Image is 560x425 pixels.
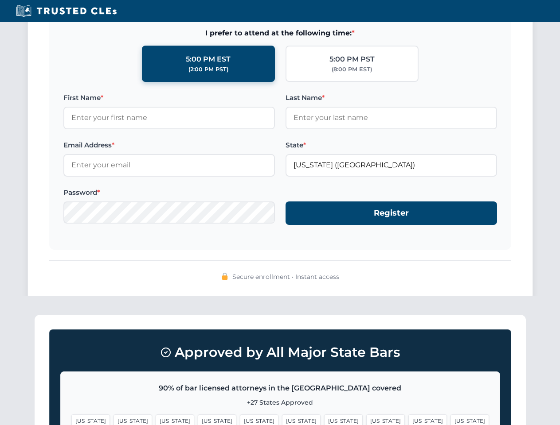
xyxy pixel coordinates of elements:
[232,272,339,282] span: Secure enrollment • Instant access
[63,154,275,176] input: Enter your email
[286,140,497,151] label: State
[286,93,497,103] label: Last Name
[63,27,497,39] span: I prefer to attend at the following time:
[71,398,489,407] p: +27 States Approved
[63,93,275,103] label: First Name
[329,54,375,65] div: 5:00 PM PST
[221,273,228,280] img: 🔒
[286,107,497,129] input: Enter your last name
[71,382,489,394] p: 90% of bar licensed attorneys in the [GEOGRAPHIC_DATA] covered
[286,201,497,225] button: Register
[63,107,275,129] input: Enter your first name
[60,340,500,364] h3: Approved by All Major State Bars
[63,140,275,151] label: Email Address
[332,65,372,74] div: (8:00 PM EST)
[13,4,119,18] img: Trusted CLEs
[186,54,231,65] div: 5:00 PM EST
[286,154,497,176] input: Florida (FL)
[188,65,228,74] div: (2:00 PM PST)
[63,187,275,198] label: Password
